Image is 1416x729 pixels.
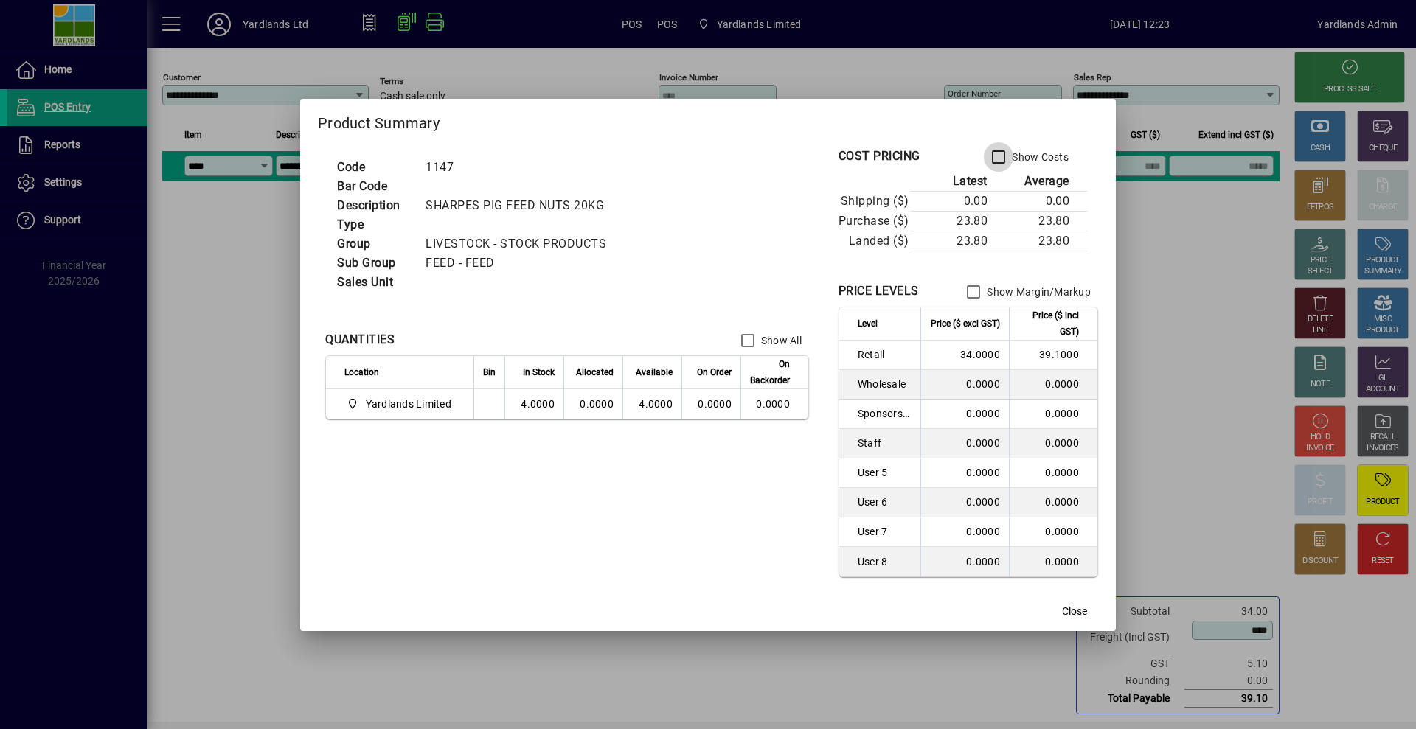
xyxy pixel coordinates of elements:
span: Location [344,364,379,380]
td: Description [330,196,418,215]
label: Show Margin/Markup [984,285,1091,299]
span: 0.0000 [698,398,732,410]
span: Staff [858,436,912,450]
td: 1147 [418,158,624,177]
td: 0.0000 [563,389,622,419]
span: User 5 [858,465,912,480]
span: On Order [697,364,732,380]
td: 0.0000 [1009,458,1097,488]
td: 34.0000 [920,341,1009,370]
span: Close [1062,604,1087,619]
span: Allocated [576,364,614,380]
td: Bar Code [330,177,418,196]
th: Average [999,172,1087,192]
td: Shipping ($) [839,191,910,211]
span: Price ($ incl GST) [1018,307,1079,340]
td: 0.0000 [1009,547,1097,576]
td: 4.0000 [504,389,563,419]
span: Yardlands Limited [344,395,457,413]
td: 0.0000 [740,389,808,419]
div: QUANTITIES [325,331,395,349]
td: 0.0000 [920,400,1009,429]
td: SHARPES PIG FEED NUTS 20KG [418,196,624,215]
td: 23.80 [910,211,999,231]
td: 0.0000 [1009,488,1097,517]
div: COST PRICING [839,147,920,165]
td: 23.80 [999,211,1087,231]
td: Sub Group [330,254,418,273]
span: In Stock [523,364,555,380]
td: 0.0000 [920,429,1009,458]
td: 0.0000 [920,517,1009,547]
span: Yardlands Limited [366,397,451,411]
span: User 8 [858,554,912,569]
td: 0.0000 [920,370,1009,400]
td: 0.00 [910,191,999,211]
td: 23.80 [910,231,999,251]
span: Price ($ excl GST) [931,315,1000,332]
td: 0.0000 [920,547,1009,576]
span: Bin [483,364,496,380]
td: 0.0000 [920,488,1009,517]
td: Code [330,158,418,177]
span: Available [636,364,673,380]
div: PRICE LEVELS [839,282,919,300]
td: 0.0000 [1009,370,1097,400]
th: Latest [910,172,999,192]
td: Sales Unit [330,273,418,292]
td: 0.0000 [920,458,1009,488]
td: 0.00 [999,191,1087,211]
td: 39.1000 [1009,341,1097,370]
span: Retail [858,347,912,362]
td: FEED - FEED [418,254,624,273]
label: Show Costs [1009,150,1069,164]
span: Sponsorship [858,406,912,421]
span: User 6 [858,495,912,509]
label: Show All [758,333,802,348]
td: 23.80 [999,231,1087,251]
span: User 7 [858,524,912,539]
span: Wholesale [858,377,912,391]
button: Close [1051,599,1098,625]
td: Purchase ($) [839,211,910,231]
td: 0.0000 [1009,517,1097,547]
td: 0.0000 [1009,400,1097,429]
span: On Backorder [750,356,790,388]
span: Level [858,315,878,332]
td: LIVESTOCK - STOCK PRODUCTS [418,234,624,254]
td: Landed ($) [839,231,910,251]
td: 0.0000 [1009,429,1097,458]
td: 4.0000 [622,389,681,419]
td: Type [330,215,418,234]
h2: Product Summary [300,99,1116,142]
td: Group [330,234,418,254]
